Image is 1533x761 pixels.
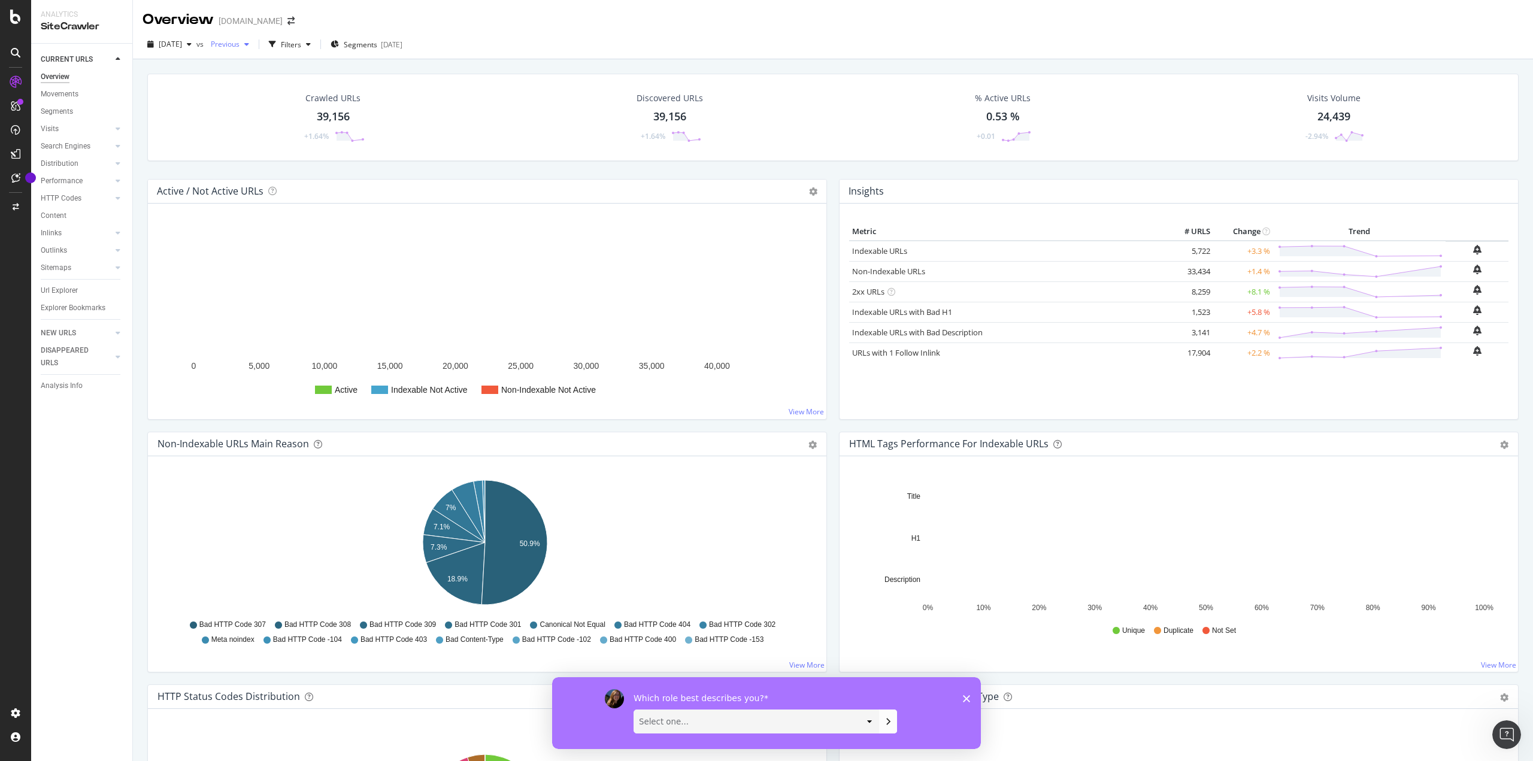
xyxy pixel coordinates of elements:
span: vs [196,39,206,49]
text: 40,000 [704,361,730,371]
text: 50.9% [520,539,540,548]
iframe: Survey by Laura from Botify [552,677,981,749]
div: gear [1500,441,1508,449]
div: A chart. [157,475,813,614]
a: Url Explorer [41,284,124,297]
div: bell-plus [1473,346,1482,356]
span: Bad HTTP Code 302 [709,620,775,630]
div: Filters [281,40,301,50]
div: +0.01 [977,131,995,141]
span: Bad Content-Type [446,635,504,645]
div: bell-plus [1473,326,1482,335]
text: 90% [1422,604,1436,612]
div: arrow-right-arrow-left [287,17,295,25]
div: Tooltip anchor [25,172,36,183]
a: Analysis Info [41,380,124,392]
text: 5,000 [249,361,269,371]
div: Search Engines [41,140,90,153]
a: DISAPPEARED URLS [41,344,112,369]
div: bell-plus [1473,285,1482,295]
div: +1.64% [304,131,329,141]
a: Segments [41,105,124,118]
div: Performance [41,175,83,187]
i: Options [809,187,817,196]
td: +1.4 % [1213,261,1273,281]
span: Bad HTTP Code 307 [199,620,266,630]
span: Unique [1122,626,1145,636]
div: bell-plus [1473,265,1482,274]
text: Non-Indexable Not Active [501,385,596,395]
text: 35,000 [639,361,665,371]
text: 70% [1310,604,1325,612]
div: NEW URLS [41,327,76,339]
div: Non-Indexable URLs Main Reason [157,438,309,450]
a: CURRENT URLS [41,53,112,66]
div: Segments [41,105,73,118]
a: Visits [41,123,112,135]
a: Distribution [41,157,112,170]
a: Search Engines [41,140,112,153]
td: 5,722 [1165,241,1213,262]
td: 1,523 [1165,302,1213,322]
th: # URLS [1165,223,1213,241]
div: Discovered URLs [637,92,703,104]
td: +4.7 % [1213,322,1273,342]
div: 0.53 % [986,109,1020,125]
div: Overview [143,10,214,30]
div: bell-plus [1473,305,1482,315]
svg: A chart. [157,223,813,410]
div: Explorer Bookmarks [41,302,105,314]
th: Metric [849,223,1165,241]
span: Bad HTTP Code 404 [624,620,690,630]
div: Crawled URLs [305,92,360,104]
div: [DOMAIN_NAME] [219,15,283,27]
a: HTTP Codes [41,192,112,205]
div: A chart. [849,475,1504,614]
td: +2.2 % [1213,342,1273,363]
div: -2.94% [1305,131,1328,141]
div: % Active URLs [975,92,1031,104]
a: Overview [41,71,124,83]
td: 3,141 [1165,322,1213,342]
span: Meta noindex [211,635,255,645]
a: Movements [41,88,124,101]
text: 25,000 [508,361,534,371]
iframe: Intercom live chat [1492,720,1521,749]
div: gear [1500,693,1508,702]
a: View More [789,407,824,417]
text: 50% [1199,604,1213,612]
div: Outlinks [41,244,67,257]
div: Inlinks [41,227,62,239]
div: HTTP Status Codes Distribution [157,690,300,702]
a: Indexable URLs with Bad H1 [852,307,952,317]
div: CURRENT URLS [41,53,93,66]
text: 40% [1143,604,1158,612]
div: Sitemaps [41,262,71,274]
a: View More [1481,660,1516,670]
h4: Active / Not Active URLs [157,183,263,199]
button: Segments[DATE] [326,35,407,54]
th: Trend [1273,223,1446,241]
td: 17,904 [1165,342,1213,363]
a: Outlinks [41,244,112,257]
text: Indexable Not Active [391,385,468,395]
text: 7% [446,504,456,512]
span: Not Set [1212,626,1236,636]
div: HTTP Codes [41,192,81,205]
text: 10% [976,604,990,612]
div: Content [41,210,66,222]
text: 60% [1255,604,1269,612]
button: Filters [264,35,316,54]
span: Duplicate [1164,626,1193,636]
span: Previous [206,39,240,49]
text: 0 [192,361,196,371]
div: gear [808,441,817,449]
div: 39,156 [317,109,350,125]
button: Previous [206,35,254,54]
a: Explorer Bookmarks [41,302,124,314]
span: Bad HTTP Code 308 [284,620,351,630]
